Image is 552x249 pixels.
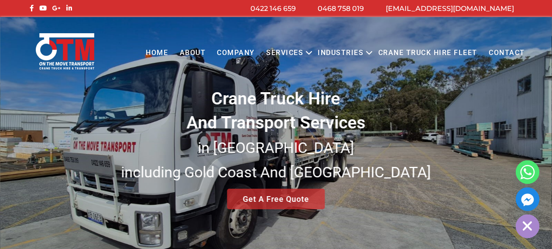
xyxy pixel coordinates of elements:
[211,41,261,65] a: COMPANY
[516,187,539,211] a: Facebook_Messenger
[516,160,539,184] a: Whatsapp
[312,41,369,65] a: Industries
[318,4,364,13] a: 0468 758 019
[483,41,531,65] a: Contact
[140,41,174,65] a: Home
[261,41,309,65] a: Services
[372,41,483,65] a: Crane Truck Hire Fleet
[227,189,325,209] a: Get A Free Quote
[174,41,211,65] a: About
[121,139,431,181] small: in [GEOGRAPHIC_DATA] including Gold Coast And [GEOGRAPHIC_DATA]
[250,4,296,13] a: 0422 146 659
[386,4,514,13] a: [EMAIL_ADDRESS][DOMAIN_NAME]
